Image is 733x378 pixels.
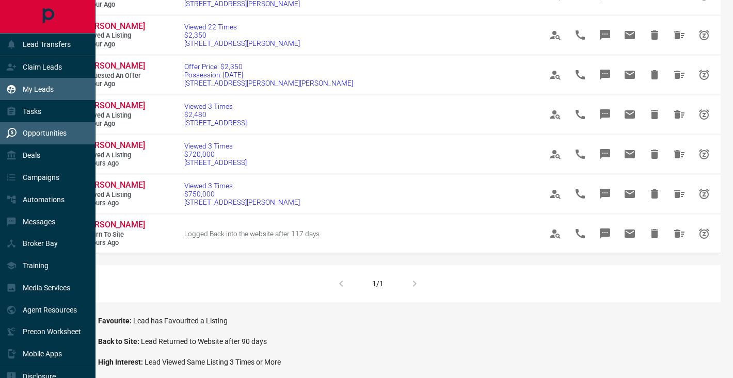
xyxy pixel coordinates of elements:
a: Viewed 3 Times$2,480[STREET_ADDRESS] [184,102,247,127]
span: Call [568,182,593,206]
span: Message [593,102,617,127]
span: Hide [642,102,667,127]
span: $720,000 [184,150,247,158]
span: Message [593,221,617,246]
span: View Profile [543,62,568,87]
span: Call [568,62,593,87]
span: Call [568,221,593,246]
span: Viewed a Listing [83,31,145,40]
span: Viewed 22 Times [184,23,300,31]
span: Hide All from Kylie Lam [667,23,692,47]
span: Hide [642,142,667,167]
span: 2 hours ago [83,239,145,248]
a: Viewed 3 Times$720,000[STREET_ADDRESS] [184,142,247,167]
span: 2 hours ago [83,159,145,168]
span: Message [593,62,617,87]
span: Email [617,62,642,87]
span: View Profile [543,182,568,206]
span: Hide [642,221,667,246]
span: Lead Returned to Website after 90 days [141,337,267,346]
span: View Profile [543,221,568,246]
span: Back to Site [98,337,141,346]
span: Return to Site [83,231,145,239]
span: [STREET_ADDRESS] [184,158,247,167]
span: Possession: [DATE] [184,71,353,79]
span: [PERSON_NAME] [83,61,145,71]
span: Viewed a Listing [83,111,145,120]
span: Lead has Favourited a Listing [133,317,228,325]
div: 1/1 [372,280,384,288]
span: Hide All from Nathalia Lima [667,221,692,246]
a: Offer Price: $2,350Possession: [DATE][STREET_ADDRESS][PERSON_NAME][PERSON_NAME] [184,62,353,87]
span: [STREET_ADDRESS][PERSON_NAME] [184,198,300,206]
a: [PERSON_NAME] [83,140,145,151]
span: Snooze [692,102,716,127]
span: Snooze [692,142,716,167]
span: [PERSON_NAME] [83,21,145,31]
span: High Interest [98,358,145,366]
span: Offer Price: $2,350 [184,62,353,71]
span: Logged Back into the website after 117 days [184,229,320,238]
span: [PERSON_NAME] [83,101,145,110]
span: Email [617,23,642,47]
a: [PERSON_NAME] [83,220,145,231]
a: [PERSON_NAME] [83,61,145,72]
span: 2 hours ago [83,199,145,208]
span: Viewed 3 Times [184,142,247,150]
span: Email [617,142,642,167]
span: Email [617,221,642,246]
a: [PERSON_NAME] [83,21,145,32]
span: Viewed a Listing [83,191,145,200]
span: View Profile [543,23,568,47]
span: Message [593,182,617,206]
span: $2,480 [184,110,247,119]
a: Viewed 3 Times$750,000[STREET_ADDRESS][PERSON_NAME] [184,182,300,206]
span: Hide All from Kylie Lam [667,102,692,127]
span: Email [617,102,642,127]
span: $2,350 [184,31,300,39]
span: $750,000 [184,190,300,198]
span: [STREET_ADDRESS][PERSON_NAME] [184,39,300,47]
span: Snooze [692,62,716,87]
span: [PERSON_NAME] [83,220,145,229]
span: 1 hour ago [83,120,145,128]
span: Snooze [692,221,716,246]
span: Message [593,23,617,47]
span: Viewed a Listing [83,151,145,160]
span: Email [617,182,642,206]
span: Call [568,23,593,47]
span: 1 hour ago [83,40,145,49]
span: View Profile [543,102,568,127]
a: Viewed 22 Times$2,350[STREET_ADDRESS][PERSON_NAME] [184,23,300,47]
span: Call [568,102,593,127]
span: Snooze [692,182,716,206]
span: Hide All from Ben Kostiuk [667,182,692,206]
span: Hide All from Kylie Lam [667,62,692,87]
span: Viewed 3 Times [184,102,247,110]
span: Favourite [98,317,133,325]
a: [PERSON_NAME] [83,180,145,191]
span: Hide [642,62,667,87]
span: [PERSON_NAME] [83,140,145,150]
span: View Profile [543,142,568,167]
span: Hide [642,23,667,47]
span: Hide All from Ben Kostiuk [667,142,692,167]
span: Call [568,142,593,167]
span: Lead Viewed Same Listing 3 Times or More [145,358,281,366]
span: Requested an Offer [83,72,145,80]
span: Snooze [692,23,716,47]
a: [PERSON_NAME] [83,101,145,111]
span: Message [593,142,617,167]
span: 1 hour ago [83,1,145,9]
span: [STREET_ADDRESS][PERSON_NAME][PERSON_NAME] [184,79,353,87]
span: Hide [642,182,667,206]
span: Viewed 3 Times [184,182,300,190]
span: 1 hour ago [83,80,145,89]
span: [STREET_ADDRESS] [184,119,247,127]
span: [PERSON_NAME] [83,180,145,190]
